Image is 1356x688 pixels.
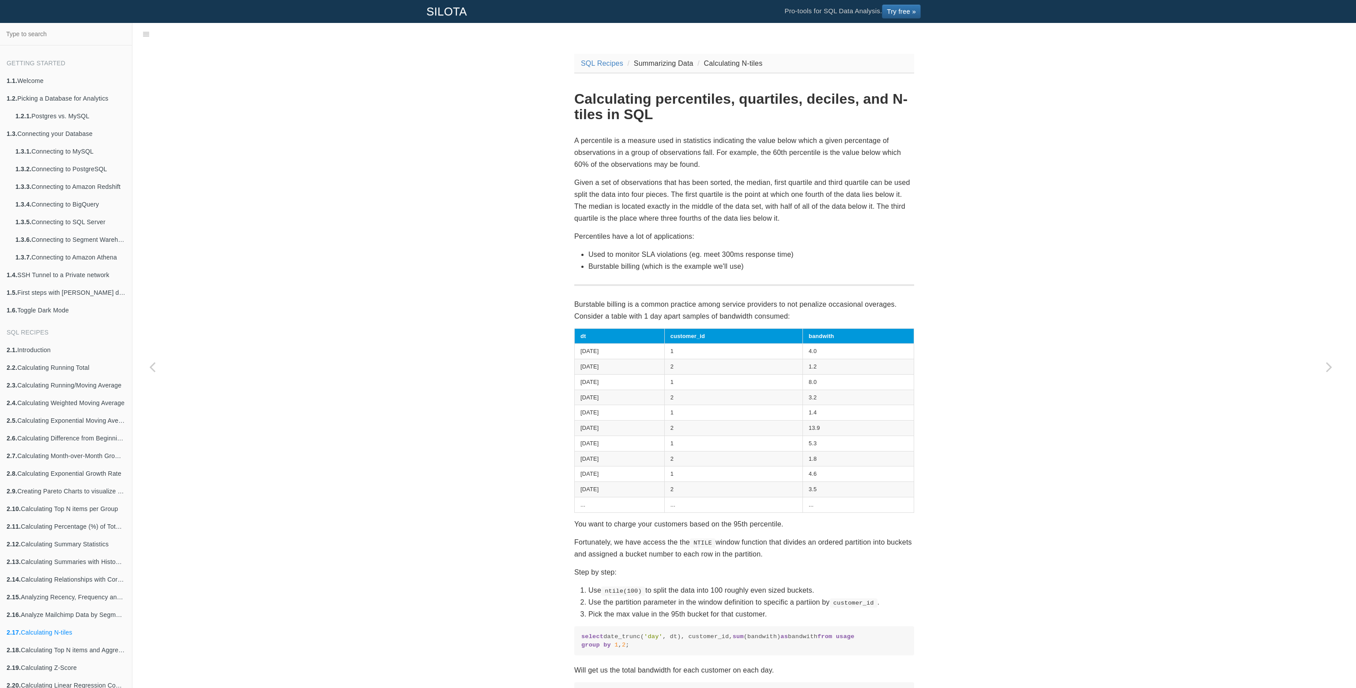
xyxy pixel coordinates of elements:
[603,642,611,648] span: by
[614,642,618,648] span: 1
[622,642,625,648] span: 2
[575,374,665,390] td: [DATE]
[7,271,17,278] b: 1.4.
[836,633,855,640] span: usage
[664,328,802,344] th: customer_id
[420,0,474,23] a: SILOTA
[664,436,802,451] td: 1
[574,664,914,676] p: Will get us the total bandwidth for each customer on each day.
[802,374,914,390] td: 8.0
[7,130,17,137] b: 1.3.
[882,4,921,19] a: Try free »
[7,364,17,371] b: 2.2.
[9,213,132,231] a: 1.3.5.Connecting to SQL Server
[581,632,907,650] code: date_trunc( , dt), customer_id, (bandwith) bandwith , ;
[7,594,21,601] b: 2.15.
[664,359,802,375] td: 2
[7,417,17,424] b: 2.5.
[7,647,21,654] b: 2.18.
[15,148,31,155] b: 1.3.1.
[802,344,914,359] td: 4.0
[575,482,665,497] td: [DATE]
[575,421,665,436] td: [DATE]
[9,195,132,213] a: 1.3.4.Connecting to BigQuery
[7,289,17,296] b: 1.5.
[575,344,665,359] td: [DATE]
[575,451,665,466] td: [DATE]
[7,541,21,548] b: 2.12.
[802,405,914,421] td: 1.4
[588,608,914,620] li: Pick the max value in the 95th bucket for that customer.
[664,482,802,497] td: 2
[802,328,914,344] th: bandwith
[601,586,645,595] code: ntile(100)
[7,611,21,618] b: 2.16.
[575,466,665,482] td: [DATE]
[588,584,914,596] li: Use to split the data into 100 roughly even sized buckets.
[733,633,744,640] span: sum
[9,160,132,178] a: 1.3.2.Connecting to PostgreSQL
[802,451,914,466] td: 1.8
[664,344,802,359] td: 1
[15,113,31,120] b: 1.2.1.
[574,566,914,578] p: Step by step:
[575,328,665,344] th: dt
[574,91,914,122] h1: Calculating percentiles, quartiles, deciles, and N-tiles in SQL
[695,57,762,69] li: Calculating N-tiles
[802,466,914,482] td: 4.6
[802,497,914,512] td: ...
[7,435,17,442] b: 2.6.
[7,664,21,671] b: 2.19.
[15,201,31,208] b: 1.3.4.
[575,405,665,421] td: [DATE]
[575,390,665,405] td: [DATE]
[574,298,914,322] p: Burstable billing is a common practice among service providers to not penalize occasional overage...
[7,382,17,389] b: 2.3.
[574,518,914,530] p: You want to charge your customers based on the 95th percentile.
[664,466,802,482] td: 1
[644,633,663,640] span: 'day'
[581,60,623,67] a: SQL Recipes
[574,135,914,171] p: A percentile is a measure used in statistics indicating the value below which a given percentage ...
[575,359,665,375] td: [DATE]
[7,399,17,406] b: 2.4.
[574,177,914,225] p: Given a set of observations that has been sorted, the median, first quartile and third quartile c...
[3,26,129,42] input: Type to search
[581,633,603,640] span: select
[817,633,832,640] span: from
[802,482,914,497] td: 3.5
[7,558,21,565] b: 2.13.
[15,236,31,243] b: 1.3.6.
[7,346,17,353] b: 2.1.
[15,165,31,173] b: 1.3.2.
[9,107,132,125] a: 1.2.1.Postgres vs. MySQL
[15,254,31,261] b: 1.3.7.
[7,505,21,512] b: 2.10.
[664,421,802,436] td: 2
[9,143,132,160] a: 1.3.1.Connecting to MySQL
[802,390,914,405] td: 3.2
[664,374,802,390] td: 1
[664,497,802,512] td: ...
[802,421,914,436] td: 13.9
[132,45,172,688] a: Previous page: Analyze Mailchimp Data by Segmenting and Lead scoring your email list
[574,230,914,242] p: Percentiles have a lot of applications:
[7,629,21,636] b: 2.17.
[7,77,17,84] b: 1.1.
[664,405,802,421] td: 1
[7,576,21,583] b: 2.14.
[664,390,802,405] td: 2
[588,596,914,608] li: Use the partition parameter in the window definition to specific a partiion by .
[15,218,31,226] b: 1.3.5.
[7,470,17,477] b: 2.8.
[7,307,17,314] b: 1.6.
[664,451,802,466] td: 2
[776,0,930,23] li: Pro-tools for SQL Data Analysis.
[574,536,914,560] p: Fortunately, we have access the the window function that divides an ordered partition into bucket...
[9,178,132,195] a: 1.3.3.Connecting to Amazon Redshift
[802,436,914,451] td: 5.3
[7,523,21,530] b: 2.11.
[581,642,600,648] span: group
[9,231,132,248] a: 1.3.6.Connecting to Segment Warehouse
[690,538,716,547] code: NTILE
